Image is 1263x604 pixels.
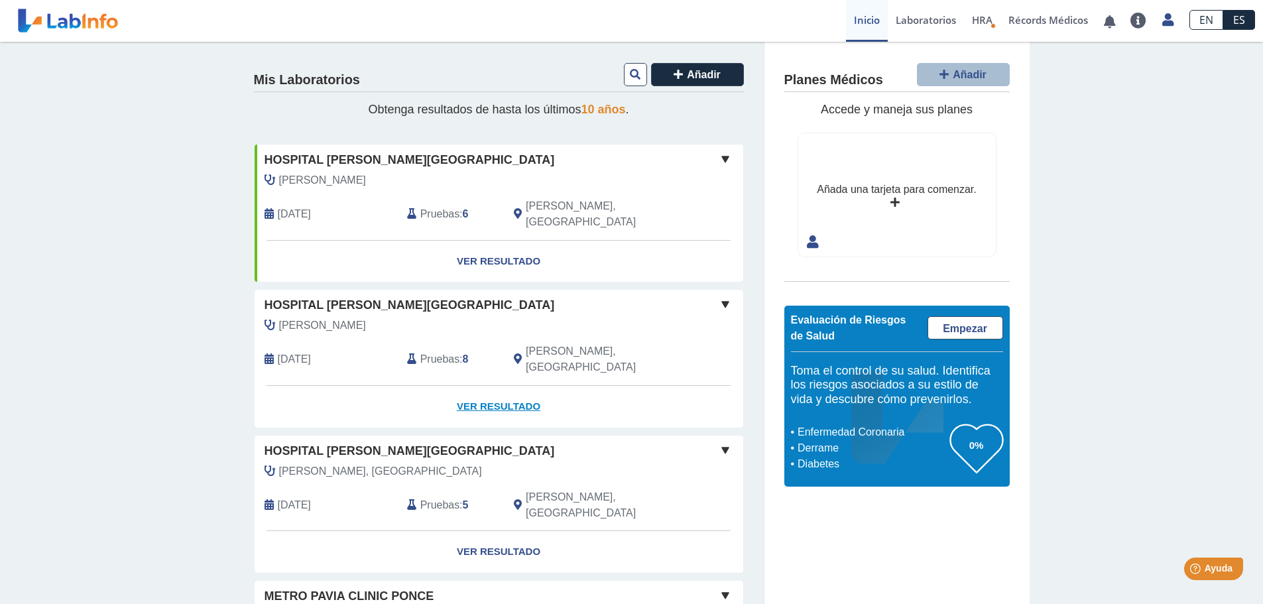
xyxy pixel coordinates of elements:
[526,489,672,521] span: Ponce, PR
[791,364,1003,407] h5: Toma el control de su salud. Identifica los riesgos asociados a su estilo de vida y descubre cómo...
[278,497,311,513] span: 2025-04-30
[1145,552,1248,589] iframe: Help widget launcher
[463,499,469,511] b: 5
[420,497,459,513] span: Pruebas
[651,63,744,86] button: Añadir
[278,206,311,222] span: 2025-02-19
[526,343,672,375] span: Ponce, PR
[255,386,743,428] a: Ver Resultado
[420,206,459,222] span: Pruebas
[368,103,629,116] span: Obtenga resultados de hasta los últimos .
[794,424,950,440] li: Enfermedad Coronaria
[463,353,469,365] b: 8
[817,182,976,198] div: Añada una tarjeta para comenzar.
[254,72,360,88] h4: Mis Laboratorios
[917,63,1010,86] button: Añadir
[279,463,482,479] span: Baez Torres, Santiago
[255,531,743,573] a: Ver Resultado
[794,456,950,472] li: Diabetes
[794,440,950,456] li: Derrame
[397,198,504,230] div: :
[255,241,743,282] a: Ver Resultado
[1189,10,1223,30] a: EN
[943,323,987,334] span: Empezar
[265,151,555,169] span: Hospital [PERSON_NAME][GEOGRAPHIC_DATA]
[278,351,311,367] span: 2025-07-29
[784,72,883,88] h4: Planes Médicos
[953,69,987,80] span: Añadir
[581,103,626,116] span: 10 años
[463,208,469,219] b: 6
[397,343,504,375] div: :
[791,314,906,341] span: Evaluación de Riesgos de Salud
[972,13,992,27] span: HRA
[279,172,366,188] span: Baez Tellado, Richard
[928,316,1003,339] a: Empezar
[397,489,504,521] div: :
[821,103,973,116] span: Accede y maneja sus planes
[420,351,459,367] span: Pruebas
[687,69,721,80] span: Añadir
[279,318,366,333] span: Montalvo Figueroa, Jose
[265,296,555,314] span: Hospital [PERSON_NAME][GEOGRAPHIC_DATA]
[950,437,1003,453] h3: 0%
[1223,10,1255,30] a: ES
[265,442,555,460] span: Hospital [PERSON_NAME][GEOGRAPHIC_DATA]
[526,198,672,230] span: Ponce, PR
